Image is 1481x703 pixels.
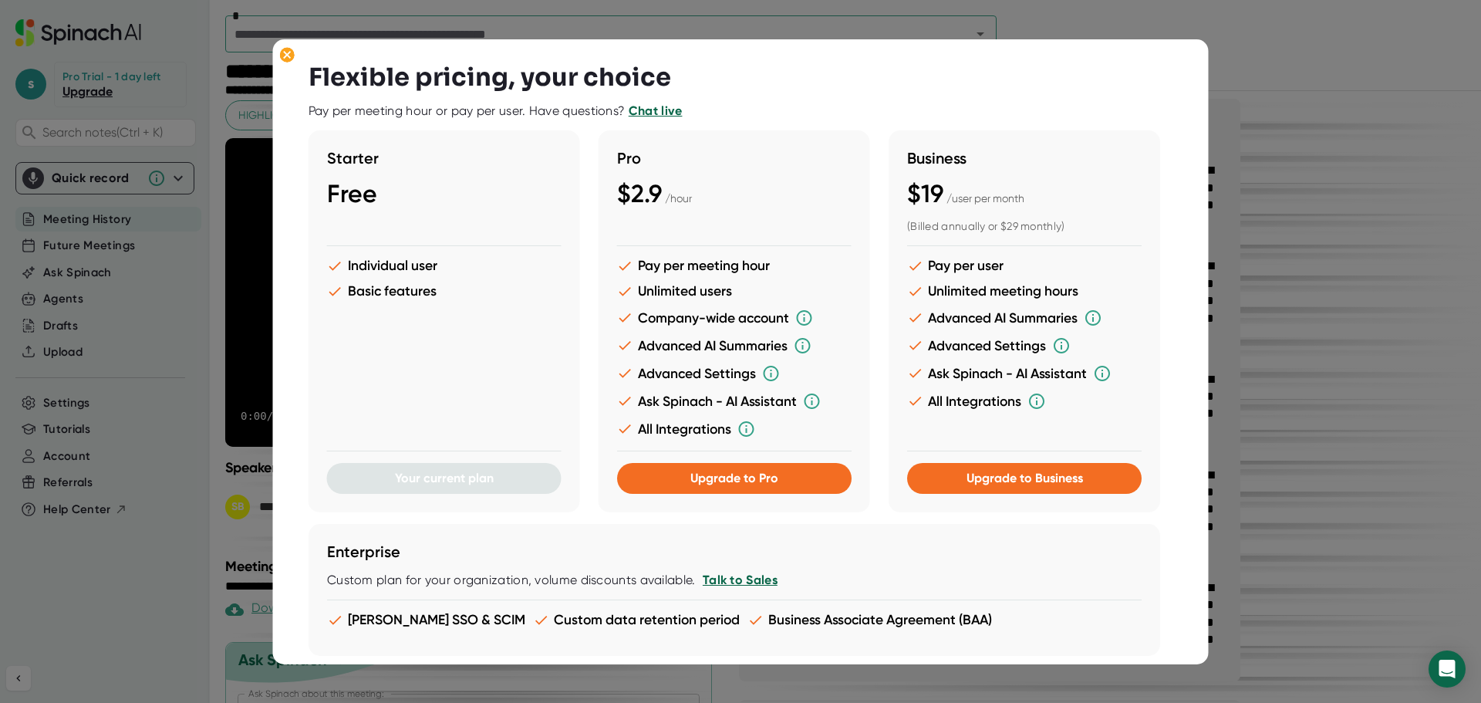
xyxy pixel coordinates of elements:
[327,179,377,208] span: Free
[907,309,1142,327] li: Advanced AI Summaries
[617,420,852,438] li: All Integrations
[1429,651,1466,688] div: Open Intercom Messenger
[966,471,1082,485] span: Upgrade to Business
[907,258,1142,274] li: Pay per user
[702,573,777,587] a: Talk to Sales
[907,463,1142,494] button: Upgrade to Business
[533,612,740,628] li: Custom data retention period
[617,309,852,327] li: Company-wide account
[907,392,1142,411] li: All Integrations
[327,573,1142,588] div: Custom plan for your organization, volume discounts available.
[617,149,852,167] h3: Pro
[327,149,562,167] h3: Starter
[907,336,1142,355] li: Advanced Settings
[617,258,852,274] li: Pay per meeting hour
[946,192,1024,204] span: / user per month
[617,336,852,355] li: Advanced AI Summaries
[665,192,692,204] span: / hour
[327,258,562,274] li: Individual user
[907,364,1142,383] li: Ask Spinach - AI Assistant
[327,612,525,628] li: [PERSON_NAME] SSO & SCIM
[617,179,662,208] span: $2.9
[327,283,562,299] li: Basic features
[617,364,852,383] li: Advanced Settings
[309,63,671,92] h3: Flexible pricing, your choice
[617,392,852,411] li: Ask Spinach - AI Assistant
[327,463,562,494] button: Your current plan
[747,612,992,628] li: Business Associate Agreement (BAA)
[309,103,683,119] div: Pay per meeting hour or pay per user. Have questions?
[617,463,852,494] button: Upgrade to Pro
[690,471,778,485] span: Upgrade to Pro
[395,471,494,485] span: Your current plan
[617,283,852,299] li: Unlimited users
[327,542,1142,561] h3: Enterprise
[907,179,943,208] span: $19
[907,283,1142,299] li: Unlimited meeting hours
[907,149,1142,167] h3: Business
[629,103,683,118] a: Chat live
[907,220,1142,234] div: (Billed annually or $29 monthly)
